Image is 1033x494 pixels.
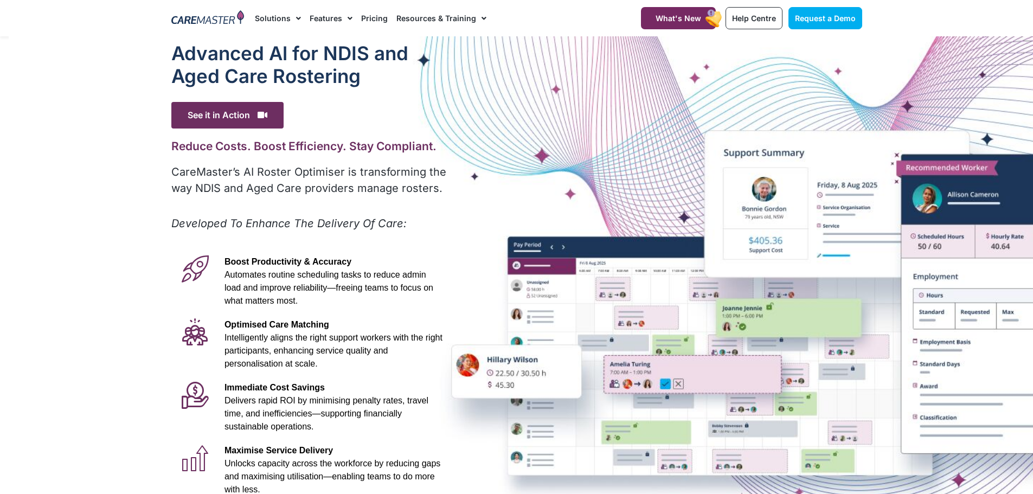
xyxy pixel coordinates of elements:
[224,459,440,494] span: Unlocks capacity across the workforce by reducing gaps and maximising utilisation—enabling teams ...
[224,257,351,266] span: Boost Productivity & Accuracy
[224,383,325,392] span: Immediate Cost Savings
[171,102,284,129] span: See it in Action
[795,14,856,23] span: Request a Demo
[171,42,448,87] h1: Advanced Al for NDIS and Aged Care Rostering
[224,396,428,431] span: Delivers rapid ROI by minimising penalty rates, travel time, and inefficiencies—supporting financ...
[171,10,245,27] img: CareMaster Logo
[788,7,862,29] a: Request a Demo
[171,139,448,153] h2: Reduce Costs. Boost Efficiency. Stay Compliant.
[656,14,701,23] span: What's New
[171,164,448,196] p: CareMaster’s AI Roster Optimiser is transforming the way NDIS and Aged Care providers manage rost...
[224,446,333,455] span: Maximise Service Delivery
[224,320,329,329] span: Optimised Care Matching
[732,14,776,23] span: Help Centre
[641,7,716,29] a: What's New
[726,7,782,29] a: Help Centre
[224,270,433,305] span: Automates routine scheduling tasks to reduce admin load and improve reliability—freeing teams to ...
[224,333,442,368] span: Intelligently aligns the right support workers with the right participants, enhancing service qua...
[171,217,407,230] em: Developed To Enhance The Delivery Of Care:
